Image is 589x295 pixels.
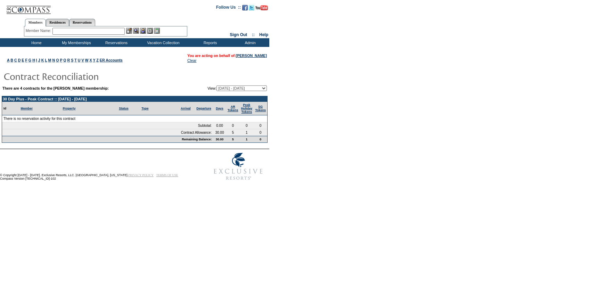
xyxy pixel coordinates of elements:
a: V [81,58,84,62]
a: Arrival [181,107,191,110]
td: 0 [254,129,267,136]
img: Subscribe to our YouTube Channel [255,5,268,10]
a: J [38,58,40,62]
a: Y [93,58,95,62]
b: There are 4 contracts for the [PERSON_NAME] membership: [2,86,109,90]
a: Member [21,107,33,110]
a: E [22,58,24,62]
td: Contract Allowance: [2,129,213,136]
td: 0 [254,122,267,129]
a: A [7,58,9,62]
a: W [85,58,89,62]
a: C [14,58,17,62]
a: G [28,58,31,62]
a: D [18,58,21,62]
a: I [36,58,37,62]
a: S [71,58,73,62]
td: 0 [240,122,254,129]
a: Clear [187,58,196,63]
td: Home [16,38,56,47]
a: N [52,58,55,62]
img: Exclusive Resorts [207,149,269,184]
a: [PERSON_NAME] [236,54,267,58]
span: :: [252,32,255,37]
img: pgTtlContractReconciliation.gif [3,69,142,83]
td: 30.00 [213,129,226,136]
a: R [67,58,70,62]
a: H [32,58,35,62]
td: 0 [226,122,240,129]
span: You are acting on behalf of: [187,54,267,58]
a: Days [216,107,223,110]
img: Impersonate [140,28,146,34]
a: PRIVACY POLICY [128,173,154,177]
td: 30 Day Plus - Peak Contract :: [DATE] - [DATE] [2,96,267,102]
td: 0.00 [213,122,226,129]
a: Become our fan on Facebook [242,7,248,11]
a: Help [259,32,268,37]
a: Follow us on Twitter [249,7,254,11]
td: Remaining Balance: [2,136,213,142]
a: Status [119,107,129,110]
a: Subscribe to our YouTube Channel [255,7,268,11]
td: My Memberships [56,38,96,47]
a: Residences [46,19,69,26]
td: Vacation Collection [136,38,189,47]
a: ARTokens [228,105,238,112]
a: SGTokens [255,105,266,112]
div: Member Name: [26,28,52,34]
img: Reservations [147,28,153,34]
a: Departure [196,107,211,110]
td: 30.00 [213,136,226,142]
td: There is no reservation activity for this contract [2,115,267,122]
a: Sign Out [230,32,247,37]
td: Id [2,102,19,115]
a: Type [141,107,148,110]
img: b_edit.gif [126,28,132,34]
img: Become our fan on Facebook [242,5,248,10]
img: Follow us on Twitter [249,5,254,10]
td: 5 [226,136,240,142]
td: 1 [240,136,254,142]
a: Z [96,58,99,62]
a: ER Accounts [100,58,123,62]
a: TERMS OF USE [156,173,178,177]
a: Reservations [69,19,95,26]
a: K [41,58,44,62]
td: 1 [240,129,254,136]
a: Peak HolidayTokens [241,103,253,114]
a: F [25,58,27,62]
a: T [74,58,77,62]
a: B [10,58,13,62]
a: L [45,58,47,62]
img: View [133,28,139,34]
td: 0 [254,136,267,142]
a: P [60,58,62,62]
td: Follow Us :: [216,4,241,13]
td: Admin [229,38,269,47]
a: U [78,58,81,62]
img: b_calculator.gif [154,28,160,34]
td: Reports [189,38,229,47]
a: X [90,58,92,62]
td: 5 [226,129,240,136]
td: Subtotal: [2,122,213,129]
a: O [56,58,59,62]
a: Property [63,107,76,110]
a: Members [25,19,46,26]
td: Reservations [96,38,136,47]
a: Q [63,58,66,62]
td: View: [172,85,267,91]
a: M [48,58,51,62]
